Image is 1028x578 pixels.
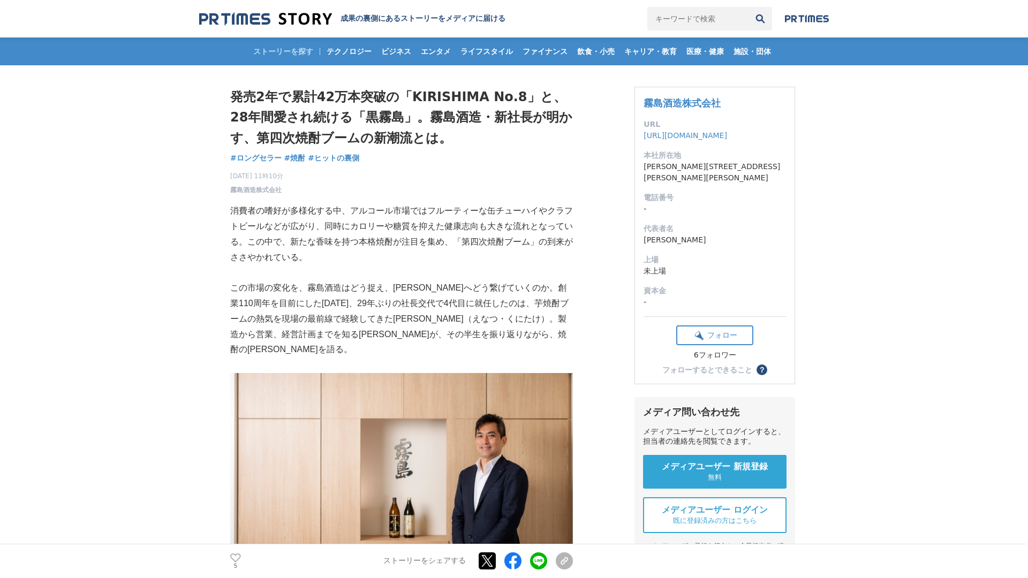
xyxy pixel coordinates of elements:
a: #ロングセラー [230,153,282,164]
span: キャリア・教育 [620,47,681,56]
span: #ロングセラー [230,153,282,163]
span: メディアユーザー ログイン [662,505,768,516]
span: テクノロジー [322,47,376,56]
a: テクノロジー [322,37,376,65]
img: 成果の裏側にあるストーリーをメディアに届ける [199,12,332,26]
button: ？ [757,364,767,375]
a: ビジネス [377,37,415,65]
span: ？ [758,366,766,374]
dt: 本社所在地 [644,150,786,161]
div: 6フォロワー [676,351,753,360]
a: 霧島酒造株式会社 [230,185,282,195]
p: ストーリーをシェアする [383,557,466,566]
a: 成果の裏側にあるストーリーをメディアに届ける 成果の裏側にあるストーリーをメディアに届ける [199,12,505,26]
dt: 上場 [644,254,786,265]
dt: 資本金 [644,285,786,296]
div: メディア問い合わせ先 [643,406,787,419]
p: 5 [230,564,241,569]
span: 施設・団体 [729,47,775,56]
a: メディアユーザー 新規登録 無料 [643,455,787,489]
span: メディアユーザー 新規登録 [662,461,768,473]
button: 検索 [749,7,772,31]
input: キーワードで検索 [647,7,749,31]
a: ファイナンス [518,37,572,65]
dd: - [644,203,786,215]
span: #焼酎 [284,153,306,163]
span: 飲食・小売 [573,47,619,56]
a: #焼酎 [284,153,306,164]
img: prtimes [785,14,829,23]
span: 無料 [708,473,722,482]
a: 霧島酒造株式会社 [644,97,721,109]
dd: [PERSON_NAME] [644,234,786,246]
span: [DATE] 11時10分 [230,171,283,181]
dd: - [644,296,786,308]
a: ライフスタイル [456,37,517,65]
span: 既に登録済みの方はこちら [673,516,757,526]
div: メディアユーザーとしてログインすると、担当者の連絡先を閲覧できます。 [643,427,787,446]
h1: 発売2年で累計42万本突破の「KIRISHIMA No.8」と、28年間愛され続ける「黒霧島」。霧島酒造・新社長が明かす、第四次焼酎ブームの新潮流とは。 [230,87,573,148]
dt: URL [644,119,786,130]
span: ライフスタイル [456,47,517,56]
a: エンタメ [417,37,455,65]
span: ファイナンス [518,47,572,56]
a: #ヒットの裏側 [308,153,359,164]
a: 飲食・小売 [573,37,619,65]
a: 施設・団体 [729,37,775,65]
a: 医療・健康 [682,37,728,65]
a: キャリア・教育 [620,37,681,65]
dd: 未上場 [644,265,786,277]
span: ビジネス [377,47,415,56]
button: フォロー [676,325,753,345]
h2: 成果の裏側にあるストーリーをメディアに届ける [341,14,505,24]
dt: 代表者名 [644,223,786,234]
dd: [PERSON_NAME][STREET_ADDRESS][PERSON_NAME][PERSON_NAME] [644,161,786,184]
div: フォローするとできること [662,366,752,374]
p: この市場の変化を、霧島酒造はどう捉え、[PERSON_NAME]へどう繋げていくのか。創業110周年を目前にした[DATE]、29年ぶりの社長交代で4代目に就任したのは、芋焼酎ブームの熱気を現場... [230,280,573,358]
span: #ヒットの裏側 [308,153,359,163]
dt: 電話番号 [644,192,786,203]
p: 消費者の嗜好が多様化する中、アルコール市場ではフルーティーな缶チューハイやクラフトビールなどが広がり、同時にカロリーや糖質を抑えた健康志向も大きな流れとなっている。この中で、新たな香味を持つ本格... [230,203,573,265]
span: エンタメ [417,47,455,56]
span: 医療・健康 [682,47,728,56]
a: メディアユーザー ログイン 既に登録済みの方はこちら [643,497,787,533]
a: [URL][DOMAIN_NAME] [644,131,727,140]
